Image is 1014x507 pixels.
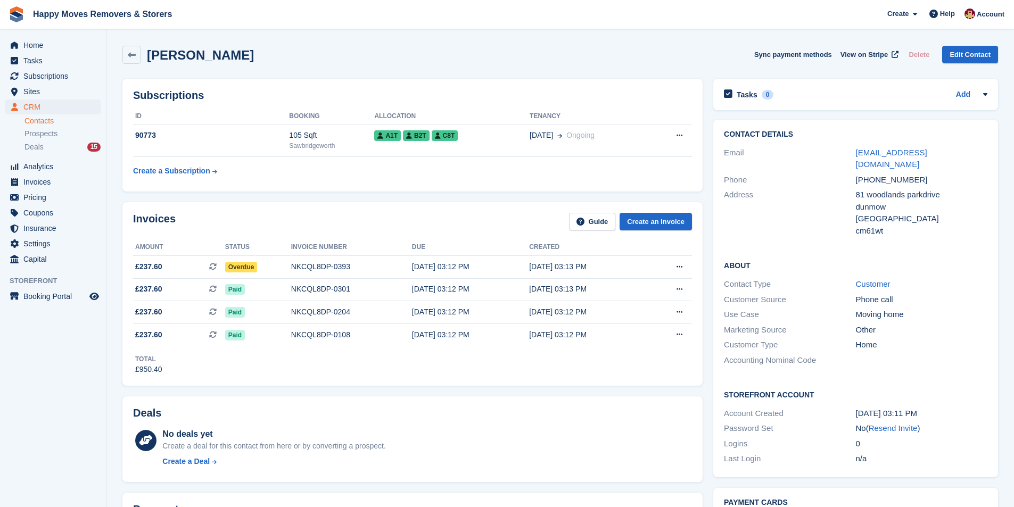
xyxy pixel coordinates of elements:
a: menu [5,99,101,114]
h2: Payment cards [724,498,987,507]
span: B2T [403,130,430,141]
div: Accounting Nominal Code [724,354,855,367]
div: [DATE] 03:12 PM [412,261,529,272]
span: Capital [23,252,87,267]
div: 0 [762,90,774,99]
span: Storefront [10,276,106,286]
span: Ongoing [566,131,595,139]
span: Help [940,9,955,19]
div: n/a [856,453,987,465]
span: CRM [23,99,87,114]
img: stora-icon-8386f47178a22dfd0bd8f6a31ec36ba5ce8667c1dd55bd0f319d3a0aa187defe.svg [9,6,24,22]
div: Contact Type [724,278,855,290]
span: Insurance [23,221,87,236]
div: 105 Sqft [289,130,374,141]
button: Sync payment methods [754,46,832,63]
div: Logins [724,438,855,450]
a: View on Stripe [836,46,901,63]
th: ID [133,108,289,125]
a: menu [5,174,101,189]
div: [DATE] 03:11 PM [856,408,987,420]
div: cm61wt [856,225,987,237]
th: Invoice number [291,239,412,256]
th: Due [412,239,529,256]
a: [EMAIL_ADDRESS][DOMAIN_NAME] [856,148,927,169]
div: [DATE] 03:12 PM [412,329,529,340]
a: menu [5,53,101,68]
a: Guide [569,213,616,230]
span: [DATE] [530,130,553,141]
span: View on Stripe [840,49,888,60]
div: Email [724,147,855,171]
h2: Tasks [737,90,757,99]
span: A1T [374,130,401,141]
div: [DATE] 03:12 PM [412,306,529,318]
th: Amount [133,239,225,256]
span: Prospects [24,129,57,139]
div: Last Login [724,453,855,465]
span: Tasks [23,53,87,68]
a: menu [5,205,101,220]
div: Address [724,189,855,237]
a: menu [5,252,101,267]
span: Paid [225,330,245,340]
a: Create an Invoice [620,213,692,230]
div: Other [856,324,987,336]
a: menu [5,69,101,84]
div: [DATE] 03:12 PM [412,284,529,295]
span: £237.60 [135,306,162,318]
th: Booking [289,108,374,125]
a: menu [5,221,101,236]
div: No deals yet [162,428,385,440]
div: Use Case [724,309,855,321]
th: Status [225,239,291,256]
div: Password Set [724,422,855,435]
div: 90773 [133,130,289,141]
a: Create a Subscription [133,161,217,181]
a: Deals 15 [24,142,101,153]
span: Pricing [23,190,87,205]
div: NKCQL8DP-0204 [291,306,412,318]
h2: About [724,260,987,270]
a: Contacts [24,116,101,126]
span: £237.60 [135,284,162,295]
span: Deals [24,142,44,152]
span: Sites [23,84,87,99]
h2: Contact Details [724,130,987,139]
span: Subscriptions [23,69,87,84]
h2: Invoices [133,213,176,230]
span: Home [23,38,87,53]
a: Create a Deal [162,456,385,467]
div: Create a Subscription [133,165,210,177]
span: Paid [225,284,245,295]
h2: [PERSON_NAME] [147,48,254,62]
span: ( ) [866,423,920,433]
div: £950.40 [135,364,162,375]
div: 81 woodlands parkdrive [856,189,987,201]
span: Paid [225,307,245,318]
a: Preview store [88,290,101,303]
span: £237.60 [135,329,162,340]
div: Create a Deal [162,456,210,467]
div: 15 [87,143,101,152]
div: [DATE] 03:12 PM [529,306,646,318]
a: Prospects [24,128,101,139]
div: Total [135,354,162,364]
span: Coupons [23,205,87,220]
th: Allocation [374,108,530,125]
h2: Subscriptions [133,89,692,102]
a: Customer [856,279,891,288]
span: Analytics [23,159,87,174]
a: menu [5,236,101,251]
div: Customer Type [724,339,855,351]
div: NKCQL8DP-0393 [291,261,412,272]
span: Settings [23,236,87,251]
th: Tenancy [530,108,650,125]
a: Add [956,89,970,101]
div: Account Created [724,408,855,420]
th: Created [529,239,646,256]
div: Home [856,339,987,351]
a: menu [5,190,101,205]
div: Customer Source [724,294,855,306]
a: menu [5,84,101,99]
